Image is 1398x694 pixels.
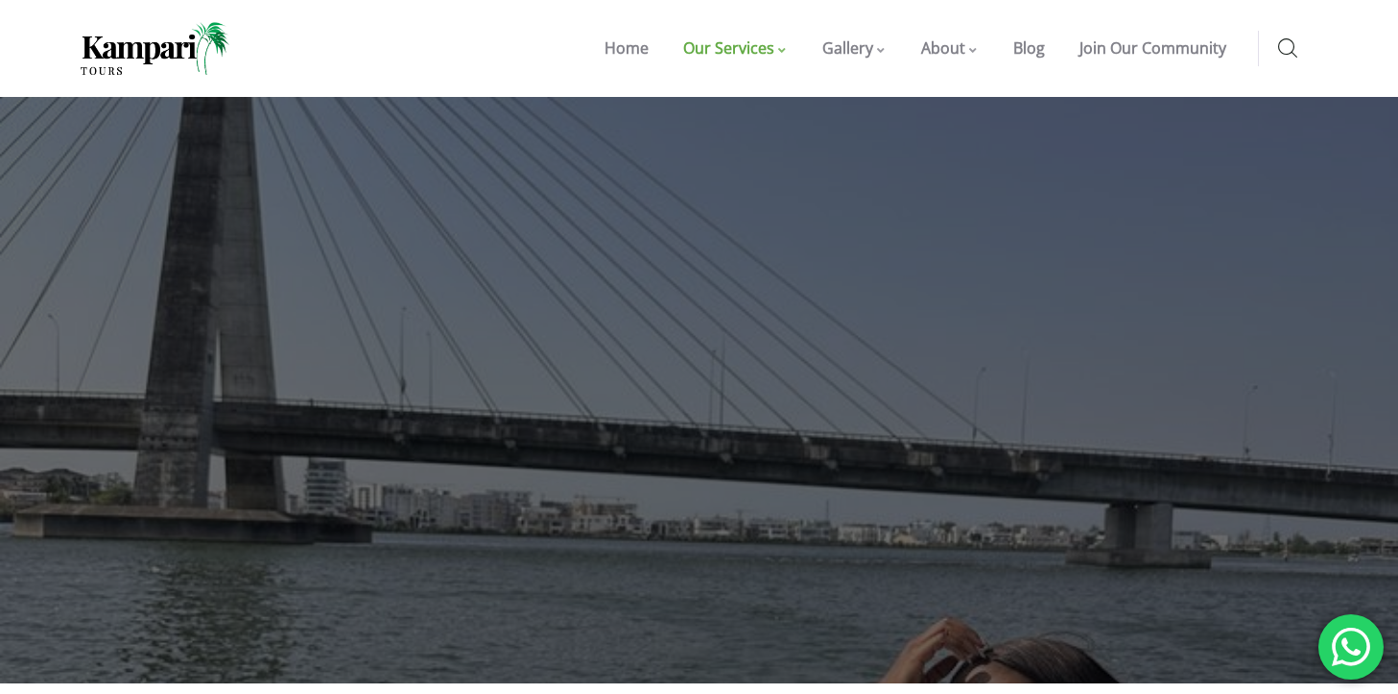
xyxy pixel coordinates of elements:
span: Blog [1013,37,1045,59]
span: Home [604,37,649,59]
span: About [921,37,965,59]
span: Our Services [683,37,774,59]
div: 'Get [1318,614,1384,680]
span: Join Our Community [1079,37,1226,59]
img: Home [81,22,229,75]
span: Gallery [822,37,873,59]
